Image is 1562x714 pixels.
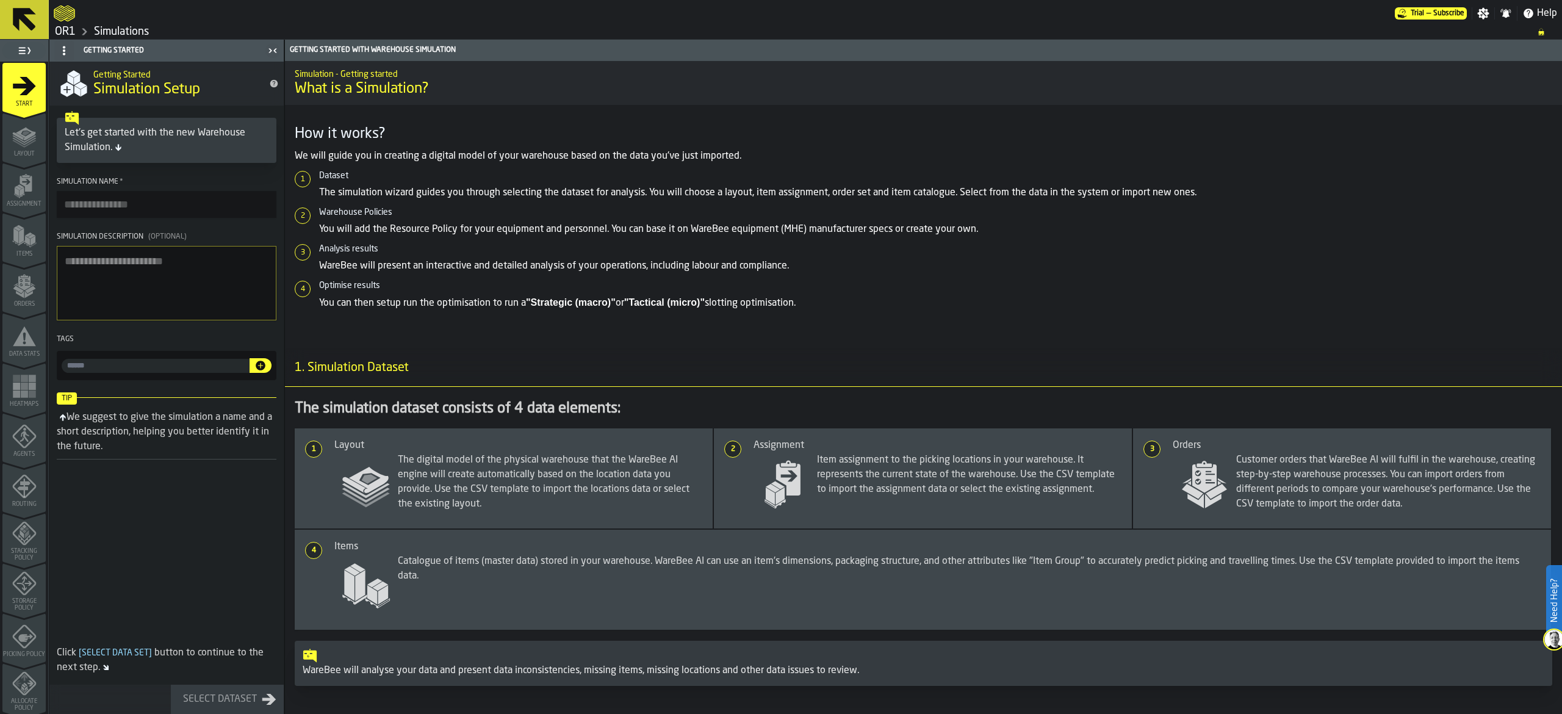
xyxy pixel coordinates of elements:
h3: title-section-1. Simulation Dataset [285,350,1562,387]
strong: "Tactical (micro)" [624,297,705,308]
span: Select Data Set [76,649,154,657]
label: button-toolbar-Simulation Name [57,178,276,218]
button: button-Select Dataset [171,685,284,714]
span: Tip [57,392,77,405]
li: menu Assignment [2,163,46,212]
li: menu Picking Policy [2,613,46,662]
div: We suggest to give the simulation a name and a short description, helping you better identify it ... [57,413,272,452]
span: Assignment [2,201,46,207]
a: logo-header [54,2,75,24]
span: Storage Policy [2,598,46,611]
span: — [1427,9,1431,18]
span: The digital model of the physical warehouse that the WareBee AI engine will create automatically ... [334,453,703,516]
li: menu Layout [2,113,46,162]
div: Layout [334,438,703,453]
div: title-Simulation Setup [49,62,284,106]
span: 1. Simulation Dataset [285,359,409,377]
span: Heatmaps [2,401,46,408]
h2: Sub Title [93,68,259,80]
span: 2 [725,445,740,453]
div: Getting Started with Warehouse Simulation [287,46,1560,54]
span: Subscribe [1433,9,1464,18]
li: menu Orders [2,263,46,312]
label: Need Help? [1547,566,1561,635]
h2: Sub Title [295,67,1552,79]
a: link-to-/wh/i/02d92962-0f11-4133-9763-7cb092bceeef [94,25,149,38]
h6: Warehouse Policies [319,207,1552,217]
div: Click button to continue to the next step. [57,646,276,675]
span: Customer orders that WareBee AI will fulfil in the warehouse, creating step-by-step warehouse pro... [1173,453,1541,516]
div: Menu Subscription [1395,7,1467,20]
span: Item assignment to the picking locations in your warehouse. It represents the current state of th... [754,453,1122,516]
li: menu Heatmaps [2,363,46,412]
button: button- [250,358,272,373]
span: Data Stats [2,351,46,358]
li: menu Items [2,213,46,262]
span: Catalogue of items (master data) stored in your warehouse. WareBee AI can use an item's dimension... [334,554,1541,618]
p: We will guide you in creating a digital model of your warehouse based on the data you've just imp... [295,149,1552,164]
a: link-to-/wh/i/02d92962-0f11-4133-9763-7cb092bceeef [55,25,76,38]
span: Routing [2,501,46,508]
span: [ [79,649,82,657]
div: The simulation dataset consists of 4 data elements: [295,399,1552,419]
span: Stacking Policy [2,548,46,561]
p: WareBee will present an interactive and detailed analysis of your operations, including labour an... [319,259,1552,273]
div: WareBee will analyse your data and present data inconsistencies, missing items, missing locations... [303,663,1544,678]
div: Select Dataset [178,692,262,707]
label: button-toggle-Close me [264,43,281,58]
span: Simulation Description [57,233,143,240]
label: button-toggle-Notifications [1495,7,1517,20]
li: menu Routing [2,463,46,512]
strong: "Strategic (macro)" [526,297,616,308]
div: Getting Started [52,41,264,60]
label: input-value- [62,359,250,373]
div: Orders [1173,438,1541,453]
span: ] [149,649,152,657]
span: Layout [2,151,46,157]
input: button-toolbar-Simulation Name [57,191,276,218]
div: Simulation Name [57,178,276,186]
span: Orders [2,301,46,308]
h6: Analysis results [319,244,1552,254]
h6: Dataset [319,171,1552,181]
span: 1 [306,445,321,453]
span: Trial [1411,9,1424,18]
li: menu Allocate Policy [2,663,46,712]
p: You will add the Resource Policy for your equipment and personnel. You can base it on WareBee equ... [319,222,1552,237]
span: Simulation Setup [93,80,200,99]
nav: Breadcrumb [54,24,1557,39]
div: Assignment [754,438,1122,453]
span: Required [120,178,123,186]
textarea: Simulation Description(Optional) [57,246,276,320]
li: menu Stacking Policy [2,513,46,562]
h6: Optimise results [319,281,1552,290]
input: input-value- input-value- [62,359,250,373]
div: Items [334,539,1541,554]
div: title-What is a Simulation? [285,61,1562,105]
label: button-toggle-Help [1517,6,1562,21]
span: Allocate Policy [2,698,46,712]
span: Items [2,251,46,258]
li: menu Storage Policy [2,563,46,612]
span: Picking Policy [2,651,46,658]
span: Help [1537,6,1557,21]
header: Getting Started with Warehouse Simulation [285,40,1562,61]
span: (Optional) [148,233,187,240]
div: Let's get started with the new Warehouse Simulation. [65,126,268,155]
h3: How it works? [295,124,1552,144]
li: menu Data Stats [2,313,46,362]
span: Tags [57,336,74,343]
span: What is a Simulation? [295,79,1552,99]
span: Agents [2,451,46,458]
span: Start [2,101,46,107]
span: 4 [306,546,321,555]
span: 3 [1145,445,1159,453]
label: button-toggle-Settings [1472,7,1494,20]
li: menu Start [2,63,46,112]
label: button-toggle-Toggle Full Menu [2,42,46,59]
a: link-to-/wh/i/02d92962-0f11-4133-9763-7cb092bceeef/pricing/ [1395,7,1467,20]
li: menu Agents [2,413,46,462]
p: You can then setup run the optimisation to run a or slotting optimisation. [319,295,1552,311]
p: The simulation wizard guides you through selecting the dataset for analysis. You will choose a la... [319,186,1552,200]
